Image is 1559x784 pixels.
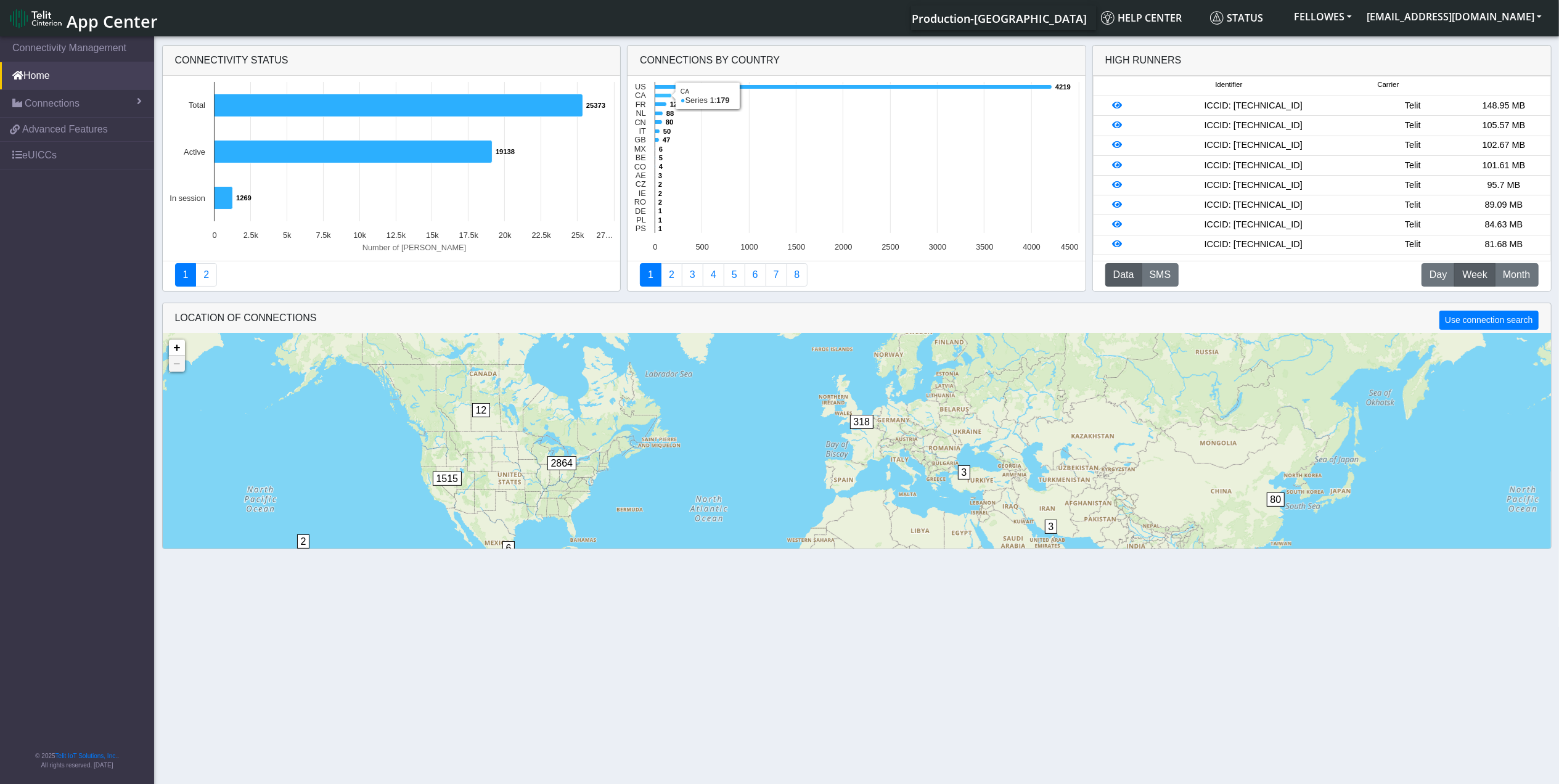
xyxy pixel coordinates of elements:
text: 4500 [1061,242,1078,251]
text: CN [635,118,646,127]
span: Connections [25,96,80,111]
div: ICCID: [TECHNICAL_ID] [1140,119,1367,133]
a: Help center [1096,6,1205,30]
text: Total [188,100,205,110]
span: 80 [1267,492,1285,507]
text: PL [637,215,647,224]
div: Telit [1367,99,1459,113]
div: ICCID: [TECHNICAL_ID] [1140,218,1367,232]
span: 1515 [433,472,462,486]
text: CZ [636,179,646,189]
text: 17.5k [459,231,478,240]
div: LOCATION OF CONNECTIONS [163,303,1551,333]
a: App Center [10,5,156,31]
text: 88 [666,110,674,117]
div: ICCID: [TECHNICAL_ID] [1140,159,1367,173]
span: Week [1462,267,1487,282]
a: Zero Session [766,263,787,287]
a: Connections By Carrier [703,263,724,287]
div: 81.68 MB [1459,238,1550,251]
text: In session [170,194,205,203]
div: 105.57 MB [1459,119,1550,133]
div: ICCID: [TECHNICAL_ID] [1140,198,1367,212]
div: 3 [1045,520,1057,557]
a: 14 Days Trend [745,263,766,287]
text: AE [636,171,646,180]
div: 148.95 MB [1459,99,1550,113]
text: Active [184,147,205,157]
a: Your current platform instance [911,6,1086,30]
img: logo-telit-cinterion-gw-new.png [10,9,62,28]
span: 3 [1045,520,1058,534]
text: MX [634,144,647,153]
text: 124 [670,100,682,108]
button: Use connection search [1439,311,1538,330]
a: Status [1205,6,1287,30]
div: Telit [1367,198,1459,212]
text: DE [635,206,646,216]
text: 4219 [1055,83,1071,91]
text: 500 [696,242,709,251]
text: RO [634,197,646,206]
text: 6 [659,145,663,153]
button: Data [1105,263,1142,287]
span: 2 [297,534,310,549]
text: BE [636,153,646,162]
a: Connections By Country [640,263,661,287]
nav: Summary paging [640,263,1073,287]
text: 2500 [882,242,899,251]
button: Day [1422,263,1455,287]
text: 2 [658,181,662,188]
text: 3000 [929,242,946,251]
span: Production-[GEOGRAPHIC_DATA] [912,11,1087,26]
text: 50 [663,128,671,135]
span: Day [1430,267,1447,282]
button: [EMAIL_ADDRESS][DOMAIN_NAME] [1359,6,1549,28]
text: 1500 [788,242,805,251]
span: Status [1210,11,1263,25]
a: Connectivity status [175,263,197,287]
text: 2 [658,198,662,206]
span: Advanced Features [22,122,108,137]
span: Help center [1101,11,1182,25]
a: Telit IoT Solutions, Inc. [55,753,117,759]
text: CO [634,162,646,171]
text: FR [636,100,646,109]
div: 84.63 MB [1459,218,1550,232]
text: 0 [212,231,216,240]
span: Identifier [1215,80,1242,90]
a: Usage per Country [682,263,703,287]
text: CA [635,91,646,100]
text: 4 [659,163,663,170]
text: IT [639,126,647,136]
div: 95.7 MB [1459,179,1550,192]
div: ICCID: [TECHNICAL_ID] [1140,99,1367,113]
div: Connections By Country [628,46,1086,76]
div: Telit [1367,159,1459,173]
nav: Summary paging [175,263,608,287]
text: 2000 [835,242,852,251]
text: 19138 [496,148,515,155]
text: 0 [653,242,658,251]
button: Month [1495,263,1538,287]
div: High Runners [1105,53,1182,68]
img: status.svg [1210,11,1224,25]
a: Zoom out [169,356,185,372]
text: 10k [353,231,366,240]
span: Carrier [1377,80,1399,90]
text: 1 [658,216,662,224]
div: Connectivity status [163,46,621,76]
a: Carrier [661,263,682,287]
img: knowledge.svg [1101,11,1115,25]
text: 2 [658,190,662,197]
text: 15k [426,231,439,240]
div: Telit [1367,139,1459,152]
a: Deployment status [195,263,217,287]
a: Zoom in [169,340,185,356]
div: Telit [1367,179,1459,192]
text: 1269 [236,194,252,202]
span: App Center [67,10,158,33]
text: 25373 [586,102,605,109]
text: PS [636,224,646,233]
div: ICCID: [TECHNICAL_ID] [1140,179,1367,192]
